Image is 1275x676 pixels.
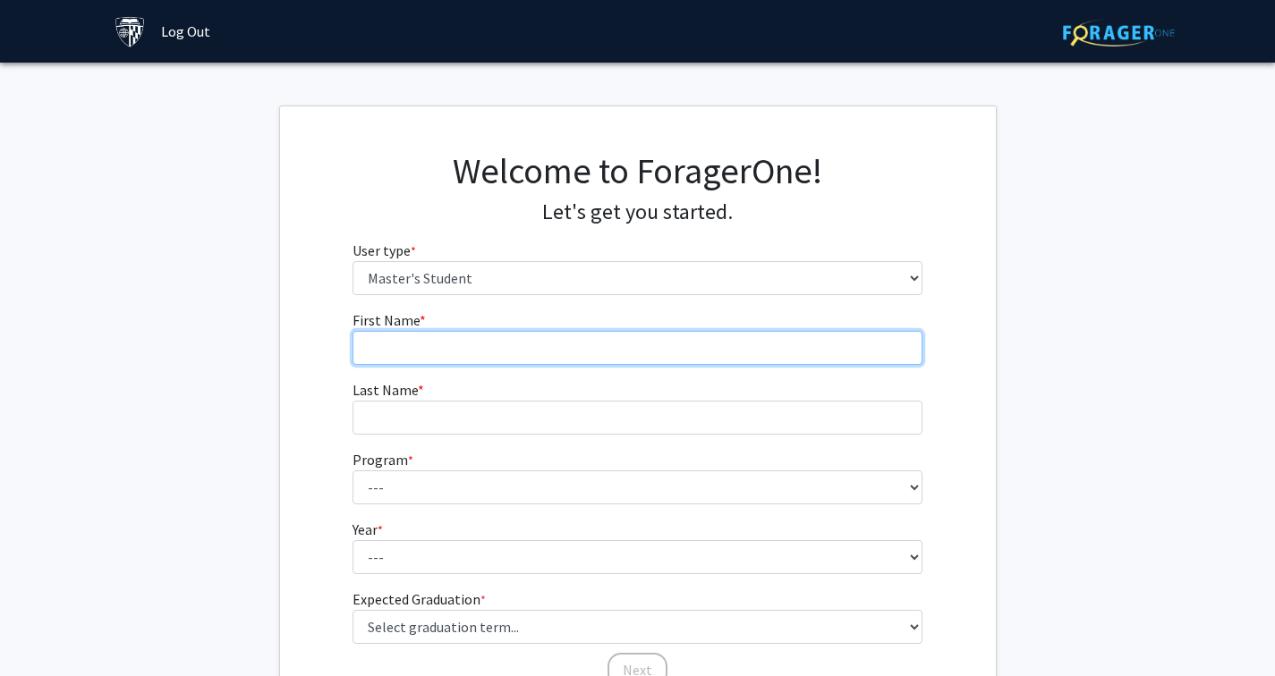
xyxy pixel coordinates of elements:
h4: Let's get you started. [353,199,922,225]
label: Program [353,449,413,470]
img: Johns Hopkins University Logo [115,16,146,47]
span: First Name [353,311,420,329]
label: User type [353,240,416,261]
label: Year [353,519,383,540]
label: Expected Graduation [353,588,486,610]
iframe: Chat [13,596,76,663]
h1: Welcome to ForagerOne! [353,149,922,192]
span: Last Name [353,381,418,399]
img: ForagerOne Logo [1063,19,1175,46]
